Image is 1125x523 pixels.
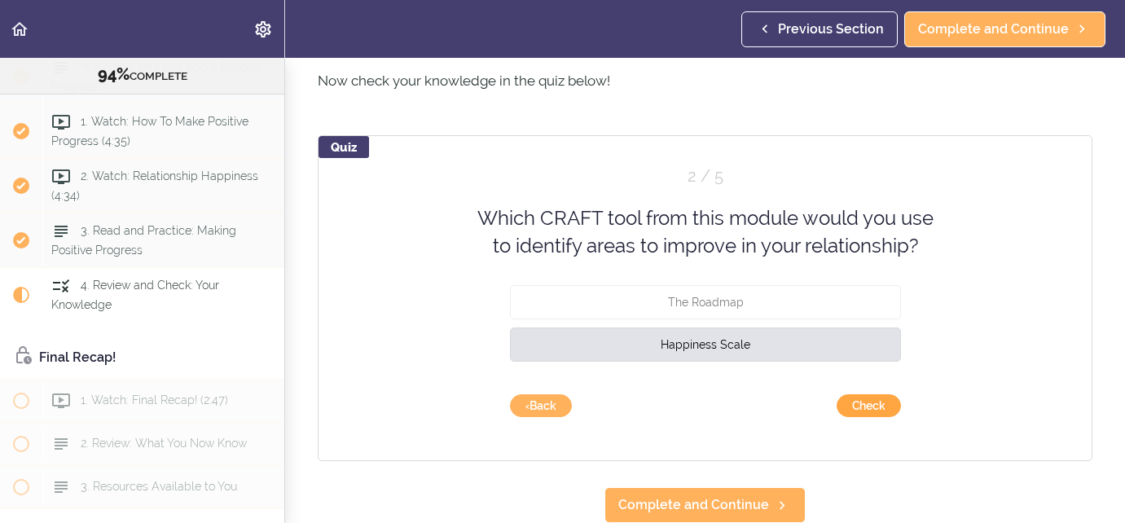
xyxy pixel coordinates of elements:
span: 4. Review and Check: Your Knowledge [51,279,219,310]
span: 2. Watch: Relationship Happiness (4:34) [51,169,258,201]
a: Complete and Continue [904,11,1105,47]
span: 3. Resources Available to You [81,481,237,494]
button: Happiness Scale [510,327,901,361]
span: 1. Watch: Final Recap! (2:47) [81,394,228,407]
span: Previous Section [778,20,884,39]
div: Which CRAFT tool from this module would you use to identify areas to improve in your relationship? [469,204,942,261]
span: 1. Watch: How To Make Positive Progress (4:35) [51,115,248,147]
button: go back [510,394,572,417]
span: Happiness Scale [661,337,750,350]
a: Previous Section [741,11,898,47]
div: Quiz [319,136,369,158]
button: submit answer [837,394,901,417]
div: COMPLETE [20,64,264,86]
span: 3. Read and Practice: Making Positive Progress [51,224,236,256]
span: Complete and Continue [918,20,1069,39]
svg: Settings Menu [253,20,273,39]
span: The Roadmap [667,295,743,308]
a: Complete and Continue [604,487,806,523]
svg: Back to course curriculum [10,20,29,39]
span: 2. Review: What You Now Know [81,437,247,450]
span: Now check your knowledge in the quiz below! [318,73,610,89]
div: Question 2 out of 5 [510,165,901,188]
button: The Roadmap [510,284,901,319]
span: 94% [98,64,130,84]
span: Complete and Continue [618,495,769,515]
